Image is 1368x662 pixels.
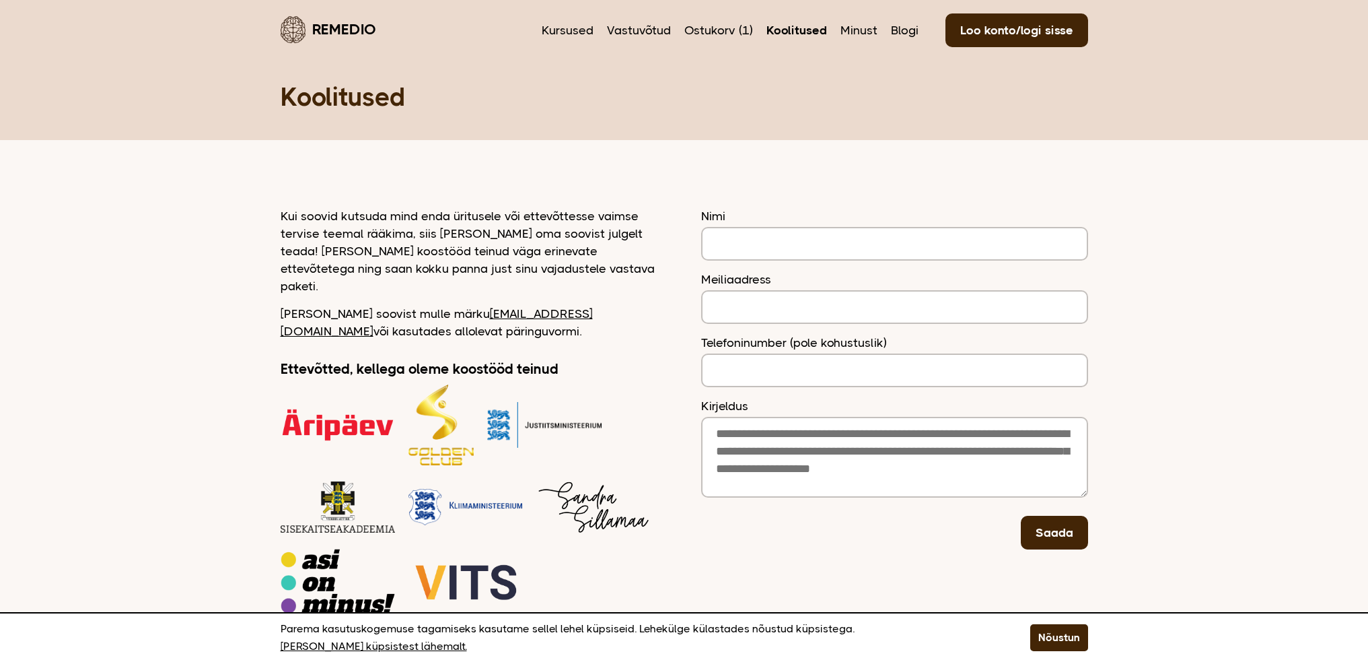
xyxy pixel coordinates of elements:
a: [PERSON_NAME] küpsistest lähemalt. [281,638,467,655]
p: [PERSON_NAME] soovist mulle märku või kasutades allolevat päringuvormi. [281,305,668,340]
a: Minust [840,22,877,39]
img: Remedio logo [281,16,305,43]
img: Kliimaministeeriumi logo [408,549,523,615]
a: Remedio [281,13,376,45]
img: Kliimaministeeriumi logo [536,479,651,535]
a: Koolitused [766,22,827,39]
img: Kliimaministeeriumi logo [281,549,395,615]
a: Kursused [542,22,593,39]
img: Golden Club logo [408,385,474,465]
button: Nõustun [1030,624,1088,651]
h2: Ettevõtted, kellega oleme koostööd teinud [281,360,668,378]
img: Äripäeva logo [281,385,395,465]
img: Justiitsministeeriumi logo [487,385,602,465]
label: Telefoninumber (pole kohustuslik) [701,334,1088,352]
p: Kui soovid kutsuda mind enda üritusele või ettevõttesse vaimse tervise teemal rääkima, siis [PERS... [281,207,668,295]
img: Kliimaministeeriumi logo [408,479,523,535]
h1: Koolitused [281,81,1088,113]
p: Parema kasutuskogemuse tagamiseks kasutame sellel lehel küpsiseid. Lehekülge külastades nõustud k... [281,620,997,655]
a: Vastuvõtud [607,22,671,39]
label: Kirjeldus [701,397,1088,415]
label: Meiliaadress [701,271,1088,288]
button: Saada [1021,516,1088,550]
label: Nimi [701,207,1088,225]
a: Loo konto/logi sisse [945,13,1088,47]
a: Blogi [891,22,919,39]
img: Sisekaitseakadeemia logo [281,479,395,535]
a: Ostukorv (1) [684,22,753,39]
